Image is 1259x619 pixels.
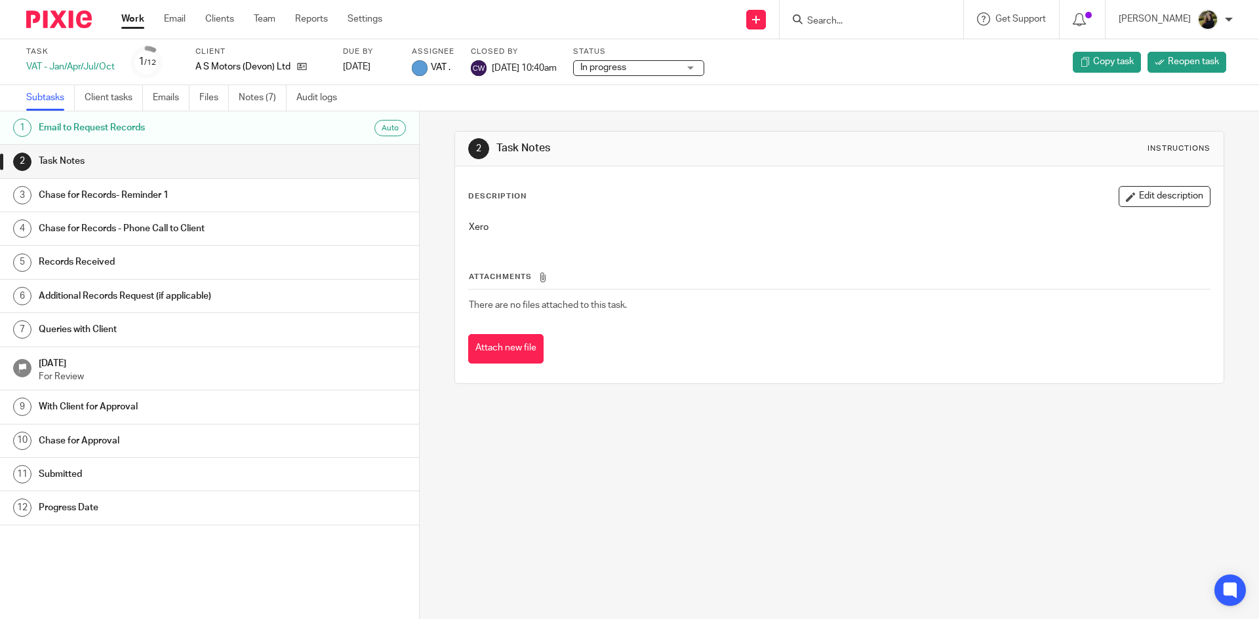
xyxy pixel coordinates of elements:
[195,47,327,57] label: Client
[348,12,382,26] a: Settings
[85,85,143,111] a: Client tasks
[469,301,627,310] span: There are no files attached to this task.
[164,12,186,26] a: Email
[492,63,557,72] span: [DATE] 10:40am
[13,320,31,339] div: 7
[39,354,406,370] h1: [DATE]
[39,370,406,383] p: For Review
[13,219,31,238] div: 4
[496,141,868,155] h1: Task Notes
[39,397,284,417] h1: With Client for Approval
[469,221,1209,234] p: Xero
[39,185,284,205] h1: Chase for Records- Reminder 1
[468,138,489,159] div: 2
[39,252,284,272] h1: Records Received
[412,60,428,76] img: Blue.png
[138,54,156,69] div: 1
[13,119,31,137] div: 1
[468,191,527,202] p: Description
[39,320,284,339] h1: Queries with Client
[39,464,284,484] h1: Submitted
[39,118,284,138] h1: Email to Request Records
[121,12,144,26] a: Work
[431,61,450,74] span: VAT .
[13,153,31,171] div: 2
[1168,55,1219,68] span: Reopen task
[205,12,234,26] a: Clients
[13,287,31,305] div: 6
[195,60,290,73] p: A S Motors (Devon) Ltd
[1119,12,1191,26] p: [PERSON_NAME]
[26,10,92,28] img: Pixie
[343,47,395,57] label: Due by
[468,334,544,364] button: Attach new file
[1073,52,1141,73] a: Copy task
[1093,55,1134,68] span: Copy task
[412,47,454,57] label: Assignee
[39,219,284,238] h1: Chase for Records - Phone Call to Client
[254,12,275,26] a: Team
[1148,52,1226,73] a: Reopen task
[296,85,347,111] a: Audit logs
[573,47,704,57] label: Status
[471,47,557,57] label: Closed by
[153,85,190,111] a: Emails
[1197,9,1218,30] img: ACCOUNTING4EVERYTHING-13.jpg
[13,398,31,416] div: 9
[144,59,156,66] small: /12
[469,273,532,280] span: Attachments
[580,63,626,72] span: In progress
[26,47,115,57] label: Task
[13,498,31,517] div: 12
[295,12,328,26] a: Reports
[374,120,406,136] div: Auto
[39,151,284,171] h1: Task Notes
[343,60,395,73] div: [DATE]
[995,14,1046,24] span: Get Support
[26,85,75,111] a: Subtasks
[39,286,284,306] h1: Additional Records Request (if applicable)
[199,85,229,111] a: Files
[39,498,284,517] h1: Progress Date
[26,60,115,73] div: VAT - Jan/Apr/Jul/Oct
[39,431,284,451] h1: Chase for Approval
[239,85,287,111] a: Notes (7)
[806,16,924,28] input: Search
[13,186,31,204] div: 3
[1119,186,1210,207] button: Edit description
[13,253,31,272] div: 5
[13,465,31,483] div: 11
[13,432,31,450] div: 10
[471,60,487,76] img: svg%3E
[1148,143,1210,154] div: Instructions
